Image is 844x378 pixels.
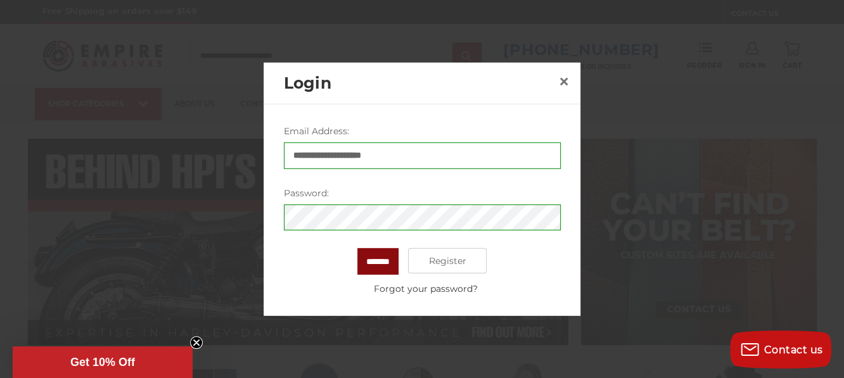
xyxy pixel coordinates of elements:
[554,72,574,92] a: Close
[284,71,554,95] h2: Login
[284,124,561,137] label: Email Address:
[284,186,561,199] label: Password:
[13,346,193,378] div: Get 10% OffClose teaser
[764,344,823,356] span: Contact us
[730,331,831,369] button: Contact us
[190,336,203,349] button: Close teaser
[70,356,135,369] span: Get 10% Off
[408,248,487,274] a: Register
[558,69,570,94] span: ×
[290,282,560,296] a: Forgot your password?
